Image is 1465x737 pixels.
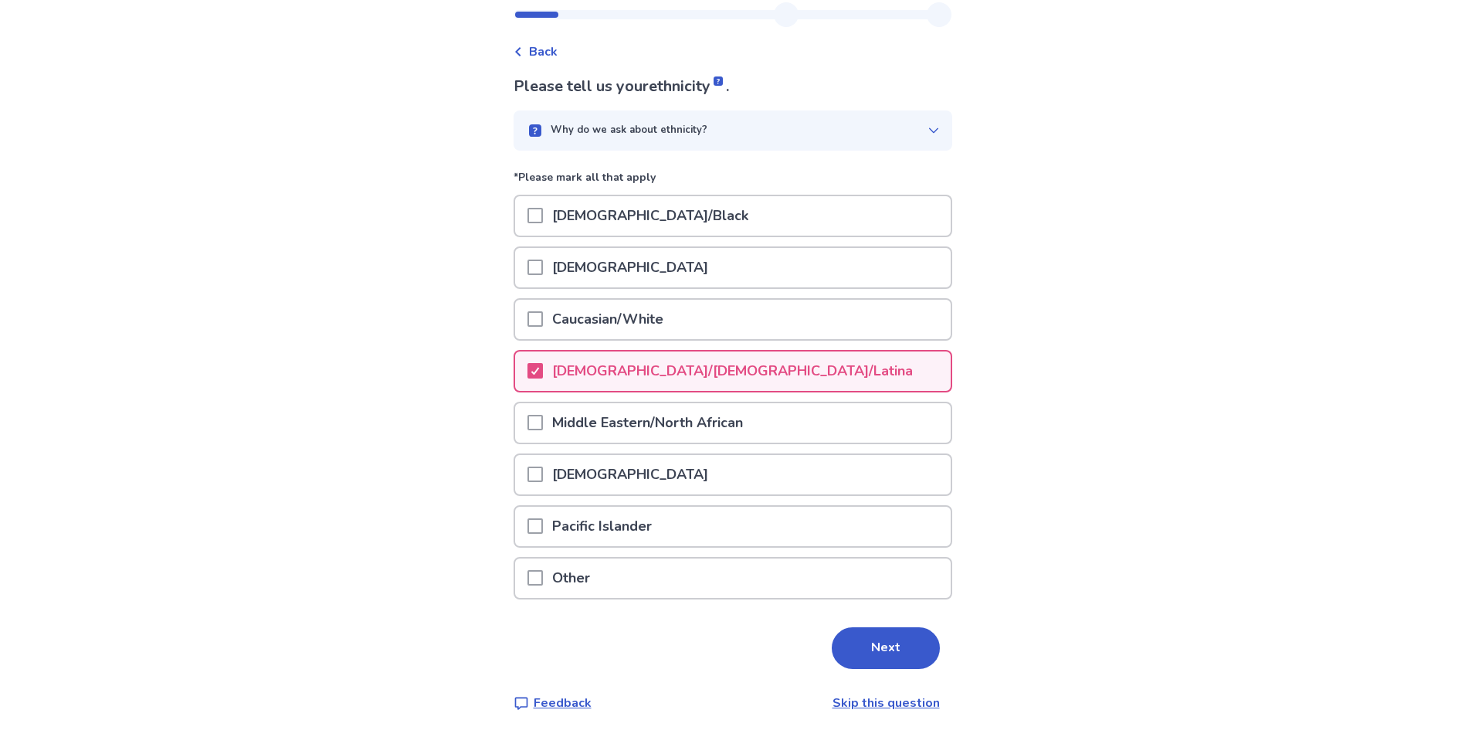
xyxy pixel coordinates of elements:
p: Pacific Islander [543,507,661,546]
p: *Please mark all that apply [514,169,952,195]
p: Feedback [534,694,592,712]
button: Next [832,627,940,669]
p: Other [543,559,599,598]
a: Skip this question [833,695,940,712]
p: [DEMOGRAPHIC_DATA] [543,455,717,494]
span: Back [529,42,558,61]
p: [DEMOGRAPHIC_DATA]/Black [543,196,758,236]
p: [DEMOGRAPHIC_DATA]/[DEMOGRAPHIC_DATA]/Latina [543,352,922,391]
span: ethnicity [649,76,726,97]
p: [DEMOGRAPHIC_DATA] [543,248,717,287]
p: Please tell us your . [514,75,952,98]
p: Caucasian/White [543,300,673,339]
p: Middle Eastern/North African [543,403,752,443]
p: Why do we ask about ethnicity? [551,123,707,138]
a: Feedback [514,694,592,712]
